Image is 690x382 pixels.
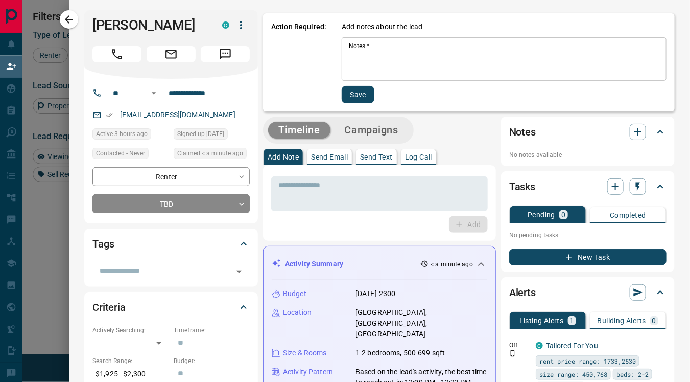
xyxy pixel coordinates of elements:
[272,255,487,274] div: Activity Summary< a minute ago
[546,342,598,350] a: Tailored For You
[285,259,343,269] p: Activity Summary
[96,148,145,159] span: Contacted - Never
[509,174,667,199] div: Tasks
[536,342,543,349] div: condos.ca
[431,260,473,269] p: < a minute ago
[598,317,646,324] p: Building Alerts
[509,280,667,305] div: Alerts
[92,326,169,335] p: Actively Searching:
[283,307,312,318] p: Location
[106,111,113,119] svg: Email Verified
[342,86,374,103] button: Save
[148,87,160,99] button: Open
[147,46,196,62] span: Email
[610,212,646,219] p: Completed
[509,124,536,140] h2: Notes
[92,17,207,33] h1: [PERSON_NAME]
[222,21,229,29] div: condos.ca
[283,348,327,358] p: Size & Rooms
[528,211,555,218] p: Pending
[174,128,250,143] div: Thu Aug 14 2025
[92,236,114,252] h2: Tags
[283,367,333,377] p: Activity Pattern
[96,129,148,139] span: Active 3 hours ago
[174,356,250,366] p: Budget:
[509,284,536,301] h2: Alerts
[92,46,141,62] span: Call
[355,348,445,358] p: 1-2 bedrooms, 500-699 sqft
[177,148,243,159] span: Claimed < a minute ago
[360,153,393,161] p: Send Text
[355,307,487,340] p: [GEOGRAPHIC_DATA], [GEOGRAPHIC_DATA], [GEOGRAPHIC_DATA]
[405,153,432,161] p: Log Call
[92,299,126,316] h2: Criteria
[335,122,409,139] button: Campaigns
[509,150,667,160] p: No notes available
[539,369,607,379] span: size range: 450,768
[509,120,667,144] div: Notes
[92,356,169,366] p: Search Range:
[201,46,250,62] span: Message
[174,148,250,162] div: Mon Aug 18 2025
[174,326,250,335] p: Timeframe:
[509,350,516,357] svg: Push Notification Only
[92,194,250,213] div: TBD
[311,153,348,161] p: Send Email
[355,288,395,299] p: [DATE]-2300
[652,317,656,324] p: 0
[509,178,535,195] h2: Tasks
[519,317,564,324] p: Listing Alerts
[120,110,235,119] a: [EMAIL_ADDRESS][DOMAIN_NAME]
[616,369,649,379] span: beds: 2-2
[561,211,565,218] p: 0
[509,341,530,350] p: Off
[509,228,667,243] p: No pending tasks
[92,295,250,320] div: Criteria
[268,122,330,139] button: Timeline
[268,153,299,161] p: Add Note
[509,249,667,265] button: New Task
[271,21,326,103] p: Action Required:
[342,21,422,32] p: Add notes about the lead
[177,129,224,139] span: Signed up [DATE]
[92,128,169,143] div: Mon Aug 18 2025
[570,317,574,324] p: 1
[92,232,250,256] div: Tags
[539,356,636,366] span: rent price range: 1733,2530
[232,264,246,279] button: Open
[283,288,306,299] p: Budget
[92,167,250,186] div: Renter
